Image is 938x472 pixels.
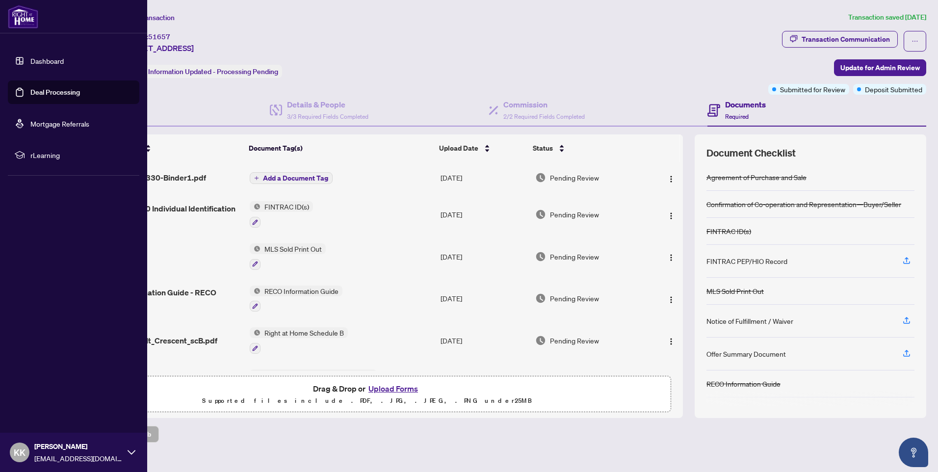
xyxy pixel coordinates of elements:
h4: Commission [503,99,585,110]
span: ellipsis [912,38,918,45]
span: View Transaction [122,13,175,22]
div: FINTRAC ID(s) [706,226,751,236]
div: Confirmation of Co-operation and Representation—Buyer/Seller [706,199,901,210]
h4: Documents [725,99,766,110]
div: Notice of Fulfillment / Waiver [706,315,793,326]
span: Status [533,143,553,154]
span: Pending Review [550,209,599,220]
div: Agreement of Purchase and Sale [706,172,807,183]
span: Document Checklist [706,146,796,160]
th: (7) File Name [93,134,245,162]
img: Status Icon [250,369,261,380]
span: 100_Greenbelt_Crescent_scB.pdf [97,335,217,346]
img: Document Status [535,251,546,262]
img: Logo [667,212,675,220]
button: Status IconRECO Information Guide [250,286,342,312]
span: Submitted for Review [780,84,845,95]
span: Add a Document Tag [263,175,328,182]
td: [DATE] [437,193,531,236]
button: Status IconMLS Sold Print Out [250,243,326,270]
th: Document Tag(s) [245,134,435,162]
a: Mortgage Referrals [30,119,89,128]
span: Drag & Drop orUpload FormsSupported files include .PDF, .JPG, .JPEG, .PNG under25MB [63,376,671,413]
td: [DATE] [437,362,531,404]
td: [DATE] [437,319,531,362]
div: MLS Sold Print Out [706,286,764,296]
button: Upload Forms [365,382,421,395]
img: Document Status [535,172,546,183]
p: Supported files include .PDF, .JPG, .JPEG, .PNG under 25 MB [69,395,665,407]
button: Status IconConfirmation of Co-operation and Representation—Buyer/Seller [250,369,377,396]
span: RECO Information Guide [261,286,342,296]
button: Logo [663,249,679,264]
img: Document Status [535,209,546,220]
button: Add a Document Tag [250,172,333,184]
span: FINTRAC ID(s) [261,201,313,212]
img: Logo [667,254,675,262]
span: Pending Review [550,251,599,262]
a: Dashboard [30,56,64,65]
span: Deposit Submitted [865,84,922,95]
span: Pending Review [550,335,599,346]
a: Deal Processing [30,88,80,97]
span: KK [14,446,26,459]
span: Pending Review [550,172,599,183]
button: Update for Admin Review [834,59,926,76]
button: Logo [663,333,679,348]
td: [DATE] [437,162,531,193]
img: Status Icon [250,243,261,254]
span: Required [725,113,749,120]
span: Update for Admin Review [840,60,920,76]
span: Drag & Drop or [313,382,421,395]
span: Upload Date [439,143,478,154]
span: MLS Sold Print Out [261,243,326,254]
button: Logo [663,290,679,306]
span: Pending Review [550,293,599,304]
div: RECO Information Guide [706,378,781,389]
button: Transaction Communication [782,31,898,48]
div: Offer Summary Document [706,348,786,359]
button: Logo [663,207,679,222]
span: Information Updated - Processing Pending [148,67,278,76]
span: [STREET_ADDRESS] [122,42,194,54]
span: plus [254,176,259,181]
button: Open asap [899,438,928,467]
div: FINTRAC PEP/HIO Record [706,256,787,266]
img: Logo [667,175,675,183]
img: Logo [667,296,675,304]
th: Upload Date [435,134,529,162]
span: 51657 [148,32,170,41]
img: Status Icon [250,286,261,296]
img: Logo [667,338,675,345]
td: [DATE] [437,278,531,320]
th: Status [529,134,647,162]
span: rLearning [30,150,132,160]
button: Status IconFINTRAC ID(s) [250,201,313,228]
span: 3/3 Required Fields Completed [287,113,368,120]
span: 1757034564330-Binder1.pdf [97,172,206,184]
article: Transaction saved [DATE] [848,12,926,23]
span: [EMAIL_ADDRESS][DOMAIN_NAME] [34,453,123,464]
span: FINTRAC - 630 Individual Identification Record A.pdf [97,203,242,226]
td: [DATE] [437,236,531,278]
span: 2/2 Required Fields Completed [503,113,585,120]
div: Status: [122,65,282,78]
img: logo [8,5,38,28]
button: Add a Document Tag [250,172,333,184]
img: Status Icon [250,201,261,212]
button: Status IconRight at Home Schedule B [250,327,348,354]
span: [PERSON_NAME] [34,441,123,452]
button: Logo [663,170,679,185]
span: Right at Home Schedule B [261,327,348,338]
h4: Details & People [287,99,368,110]
img: Document Status [535,335,546,346]
div: Transaction Communication [802,31,890,47]
img: Status Icon [250,327,261,338]
img: Document Status [535,293,546,304]
span: 1_Reco Information Guide - RECO Forms.pdf [97,287,242,310]
span: Confirmation of Co-operation and Representation—Buyer/Seller [261,369,377,380]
